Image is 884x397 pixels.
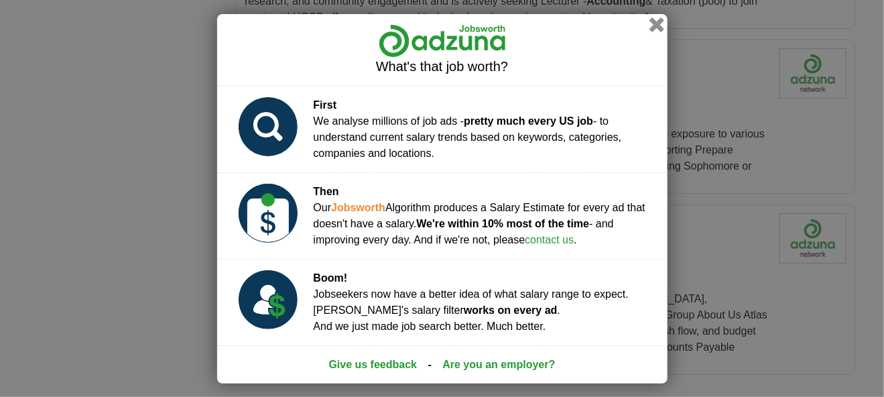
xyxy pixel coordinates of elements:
strong: works on every ad [464,304,558,316]
strong: pretty much every US job [464,115,593,127]
h2: What's that job worth? [228,58,657,75]
strong: Then [314,186,339,197]
span: - [428,357,432,373]
strong: Jobsworth [331,202,385,213]
a: Are you an employer? [442,357,555,373]
strong: Boom! [314,272,348,284]
div: Our Algorithm produces a Salary Estimate for every ad that doesn't have a salary. - and improving... [314,184,657,248]
img: salary_prediction_3_USD.svg [239,270,298,329]
img: salary_prediction_2_USD.svg [239,184,298,243]
a: contact us [525,234,574,245]
strong: First [314,99,337,111]
img: salary_prediction_1.svg [239,97,298,156]
div: We analyse millions of job ads - - to understand current salary trends based on keywords, categor... [314,97,657,162]
div: Jobseekers now have a better idea of what salary range to expect. [PERSON_NAME]'s salary filter .... [314,270,629,335]
a: Give us feedback [329,357,418,373]
strong: We're within 10% most of the time [416,218,589,229]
